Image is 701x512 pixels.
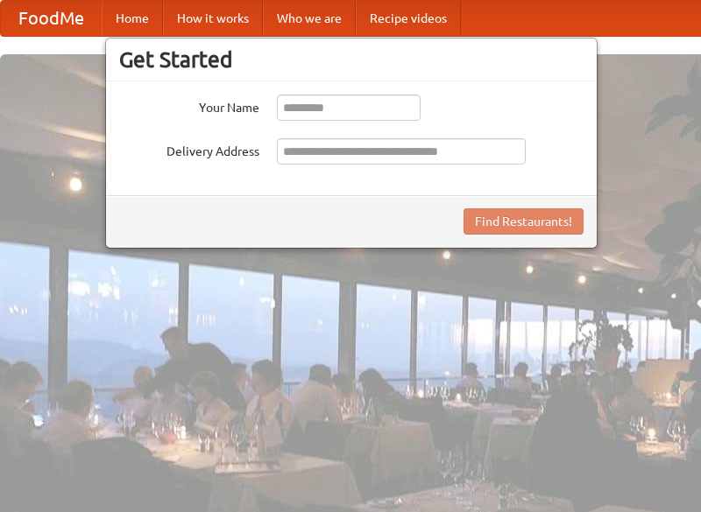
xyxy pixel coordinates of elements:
a: Recipe videos [356,1,461,36]
button: Find Restaurants! [464,208,584,235]
a: Who we are [263,1,356,36]
a: Home [102,1,163,36]
h3: Get Started [119,46,584,73]
label: Delivery Address [119,138,259,160]
a: FoodMe [1,1,102,36]
a: How it works [163,1,263,36]
label: Your Name [119,95,259,116]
